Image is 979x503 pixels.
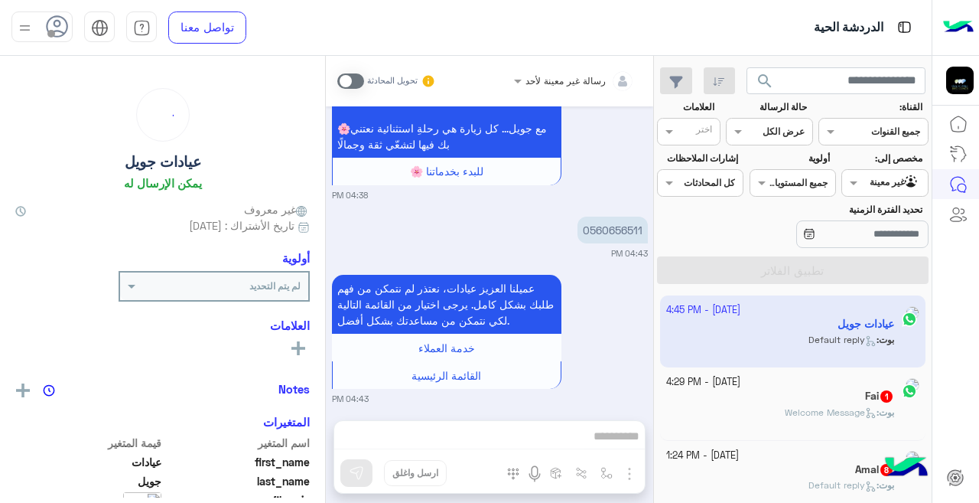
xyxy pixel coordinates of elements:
[943,11,974,44] img: Logo
[659,100,714,114] label: العلامات
[164,435,311,451] span: اسم المتغير
[332,275,561,334] p: 1/10/2025, 4:43 PM
[611,247,648,260] small: 04:43 PM
[15,473,161,489] span: جويل
[189,217,294,234] span: تاريخ الأشتراك : [DATE]
[895,18,914,37] img: tab
[15,454,161,470] span: عيادات
[666,375,740,390] small: [DATE] - 4:29 PM
[880,390,893,403] span: 1
[332,189,368,201] small: 04:38 PM
[808,479,877,491] span: Default reply
[906,378,919,392] img: picture
[15,318,310,332] h6: العلامات
[879,407,894,418] span: بوت
[756,72,774,90] span: search
[946,67,974,94] img: 177882628735456
[525,75,606,87] span: رسالة غير معينة لأحد
[133,19,151,37] img: tab
[15,435,161,451] span: قيمة المتغير
[91,19,109,37] img: tab
[879,479,894,491] span: بوت
[332,393,369,405] small: 04:43 PM
[855,463,894,476] h5: Amal
[278,382,310,396] h6: Notes
[141,93,185,137] div: loading...
[844,152,922,165] label: مخصص إلى:
[332,67,561,158] p: 1/10/2025, 4:38 PM
[16,384,30,397] img: add
[751,203,922,217] label: تحديد الفترة الزمنية
[168,11,246,44] a: تواصل معنا
[15,18,34,38] img: profile
[164,473,311,489] span: last_name
[877,479,894,491] b: :
[877,407,894,418] b: :
[43,384,55,397] img: notes
[249,280,301,292] b: لم يتم التحديد
[751,152,830,165] label: أولوية
[814,18,883,38] p: الدردشة الحية
[746,67,784,100] button: search
[164,454,311,470] span: first_name
[367,75,418,87] small: تحويل المحادثة
[659,152,737,165] label: إشارات الملاحظات
[902,384,917,399] img: WhatsApp
[657,256,929,284] button: تطبيق الفلاتر
[865,390,894,403] h5: Fai
[728,100,807,114] label: حالة الرسالة
[384,460,447,486] button: ارسل واغلق
[821,100,923,114] label: القناة:
[577,217,648,243] p: 1/10/2025, 4:43 PM
[125,153,201,171] h5: عيادات جويل
[696,122,714,140] div: اختر
[666,449,739,463] small: [DATE] - 1:24 PM
[410,165,483,178] span: للبدء بخدماتنا 🌸
[785,407,877,418] span: Welcome Message
[282,251,310,265] h6: أولوية
[124,176,202,190] h6: يمكن الإرسال له
[126,11,157,44] a: tab
[411,369,481,382] span: القائمة الرئيسية
[880,442,933,495] img: hulul-logo.png
[263,415,310,429] h6: المتغيرات
[244,201,310,217] span: غير معروف
[418,341,475,354] span: خدمة العملاء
